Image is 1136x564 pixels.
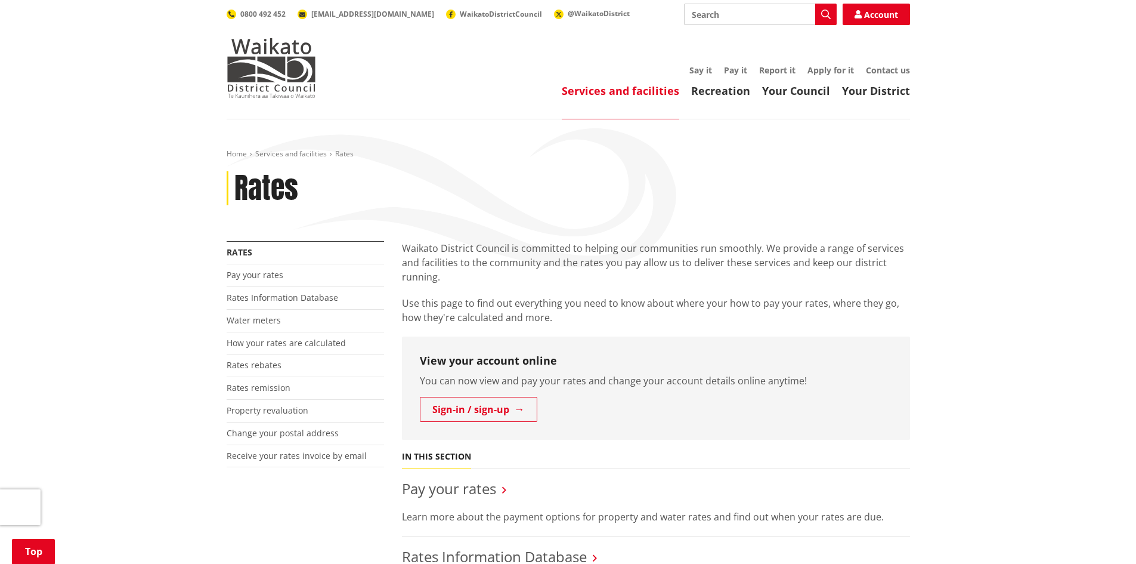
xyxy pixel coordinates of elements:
[12,539,55,564] a: Top
[402,479,496,498] a: Pay your rates
[562,84,679,98] a: Services and facilities
[227,405,308,416] a: Property revaluation
[843,4,910,25] a: Account
[684,4,837,25] input: Search input
[227,450,367,461] a: Receive your rates invoice by email
[227,359,281,371] a: Rates rebates
[420,374,892,388] p: You can now view and pay your rates and change your account details online anytime!
[335,149,354,159] span: Rates
[866,64,910,76] a: Contact us
[759,64,795,76] a: Report it
[842,84,910,98] a: Your District
[402,296,910,325] p: Use this page to find out everything you need to know about where your how to pay your rates, whe...
[227,337,346,349] a: How your rates are calculated
[227,38,316,98] img: Waikato District Council - Te Kaunihera aa Takiwaa o Waikato
[227,246,252,258] a: Rates
[298,9,434,19] a: [EMAIL_ADDRESS][DOMAIN_NAME]
[762,84,830,98] a: Your Council
[402,510,910,524] p: Learn more about the payment options for property and water rates and find out when your rates ar...
[446,9,542,19] a: WaikatoDistrictCouncil
[420,397,537,422] a: Sign-in / sign-up
[227,269,283,281] a: Pay your rates
[311,9,434,19] span: [EMAIL_ADDRESS][DOMAIN_NAME]
[691,84,750,98] a: Recreation
[227,315,281,326] a: Water meters
[402,452,471,462] h5: In this section
[227,382,290,393] a: Rates remission
[227,292,338,303] a: Rates Information Database
[724,64,747,76] a: Pay it
[240,9,286,19] span: 0800 492 452
[554,8,630,19] a: @WaikatoDistrict
[234,171,298,206] h1: Rates
[807,64,854,76] a: Apply for it
[402,241,910,284] p: Waikato District Council is committed to helping our communities run smoothly. We provide a range...
[420,355,892,368] h3: View your account online
[227,149,910,159] nav: breadcrumb
[568,8,630,19] span: @WaikatoDistrict
[227,149,247,159] a: Home
[227,427,339,439] a: Change your postal address
[227,9,286,19] a: 0800 492 452
[689,64,712,76] a: Say it
[255,149,327,159] a: Services and facilities
[460,9,542,19] span: WaikatoDistrictCouncil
